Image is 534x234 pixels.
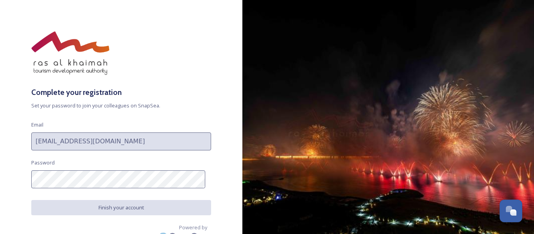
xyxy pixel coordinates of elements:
[31,159,55,166] span: Password
[31,31,109,75] img: raktda_eng_new-stacked-logo_rgb.png
[31,200,211,215] button: Finish your account
[179,224,207,231] span: Powered by
[31,87,211,98] h3: Complete your registration
[31,102,211,109] span: Set your password to join your colleagues on SnapSea.
[500,200,522,222] button: Open Chat
[31,121,43,129] span: Email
